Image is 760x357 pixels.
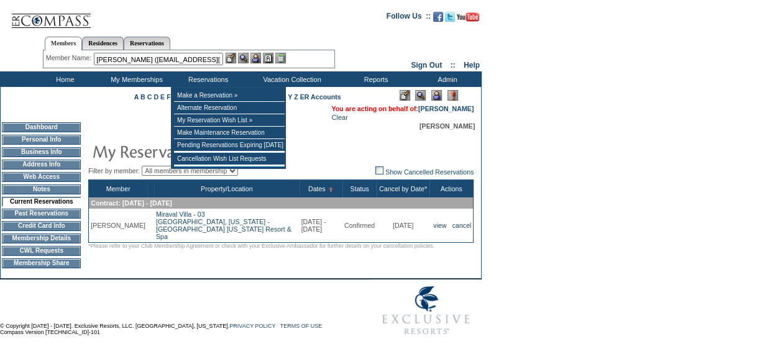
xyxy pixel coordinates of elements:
td: Personal Info [2,135,81,145]
a: A [134,93,139,101]
th: Actions [429,180,474,198]
a: Follow us on Twitter [445,16,455,23]
td: Business Info [2,147,81,157]
img: Impersonate [431,90,442,101]
td: Confirmed [342,209,377,243]
span: Filter by member: [88,167,140,174]
td: Make a Reservation » [174,89,285,102]
img: b_edit.gif [226,53,236,63]
td: [DATE] - [DATE] [300,209,342,243]
img: Exclusive Resorts [370,279,482,341]
a: Property/Location [201,185,253,192]
a: Become our fan on Facebook [433,16,443,23]
td: My Memberships [99,71,171,87]
img: Log Concern/Member Elevation [447,90,458,101]
a: PRIVACY POLICY [229,323,275,329]
img: Reservations [263,53,273,63]
a: D [153,93,158,101]
img: pgTtlMyReservations.gif [92,138,341,163]
td: Reservations [171,71,242,87]
span: :: [451,61,456,70]
td: Vacation Collection [242,71,339,87]
a: [PERSON_NAME] [418,105,474,112]
a: Residences [82,37,124,50]
td: My Reservation Wish List » [174,114,285,127]
a: TERMS OF USE [280,323,323,329]
td: Current Reservations [2,197,81,206]
a: E [160,93,165,101]
td: [PERSON_NAME] [89,209,147,243]
td: Membership Share [2,258,81,268]
a: Subscribe to our YouTube Channel [457,16,479,23]
td: Web Access [2,172,81,182]
td: Notes [2,184,81,194]
a: Miraval Villa - 03[GEOGRAPHIC_DATA], [US_STATE] - [GEOGRAPHIC_DATA] [US_STATE] Resort & Spa [156,210,291,240]
a: Dates [308,185,326,192]
td: Cancellation Wish List Requests [174,153,285,165]
div: Member Name: [46,53,94,63]
td: Membership Details [2,233,81,243]
a: Sign Out [411,61,442,70]
a: view [433,222,446,229]
td: [DATE] [377,209,429,243]
a: Members [45,37,83,50]
a: Y [288,93,292,101]
td: Reports [339,71,410,87]
img: chk_off.JPG [375,166,383,174]
img: Compass Home [11,3,91,29]
td: Address Info [2,160,81,169]
td: Credit Card Info [2,221,81,231]
span: *Please refer to your Club Membership Agreement or check with your Exclusive Ambassador for furth... [88,243,434,249]
img: Ascending [326,187,334,192]
img: View [238,53,249,63]
td: Follow Us :: [387,11,431,25]
a: Member [106,185,130,192]
a: C [147,93,152,101]
span: [PERSON_NAME] [419,122,475,130]
td: Dashboard [2,122,81,132]
td: Past Reservations [2,209,81,219]
td: CWL Requests [2,246,81,256]
img: Become our fan on Facebook [433,12,443,22]
img: Impersonate [250,53,261,63]
img: b_calculator.gif [275,53,286,63]
img: Follow us on Twitter [445,12,455,22]
td: Pending Reservations Expiring [DATE] [174,139,285,151]
a: ER Accounts [300,93,341,101]
td: Home [28,71,99,87]
td: Alternate Reservation [174,102,285,114]
a: Reservations [124,37,170,50]
a: B [140,93,145,101]
a: Status [350,185,369,192]
a: Z [294,93,298,101]
a: F [167,93,171,101]
img: Subscribe to our YouTube Channel [457,12,479,22]
a: Show Cancelled Reservations [375,168,474,176]
span: Contract: [DATE] - [DATE] [91,199,172,207]
a: Cancel by Date* [379,185,427,192]
img: View Mode [415,90,426,101]
span: You are acting on behalf of: [331,105,474,112]
a: cancel [452,222,472,229]
a: Clear [331,114,347,121]
a: Help [464,61,480,70]
td: Make Maintenance Reservation [174,127,285,139]
img: Edit Mode [400,90,410,101]
td: Admin [410,71,482,87]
